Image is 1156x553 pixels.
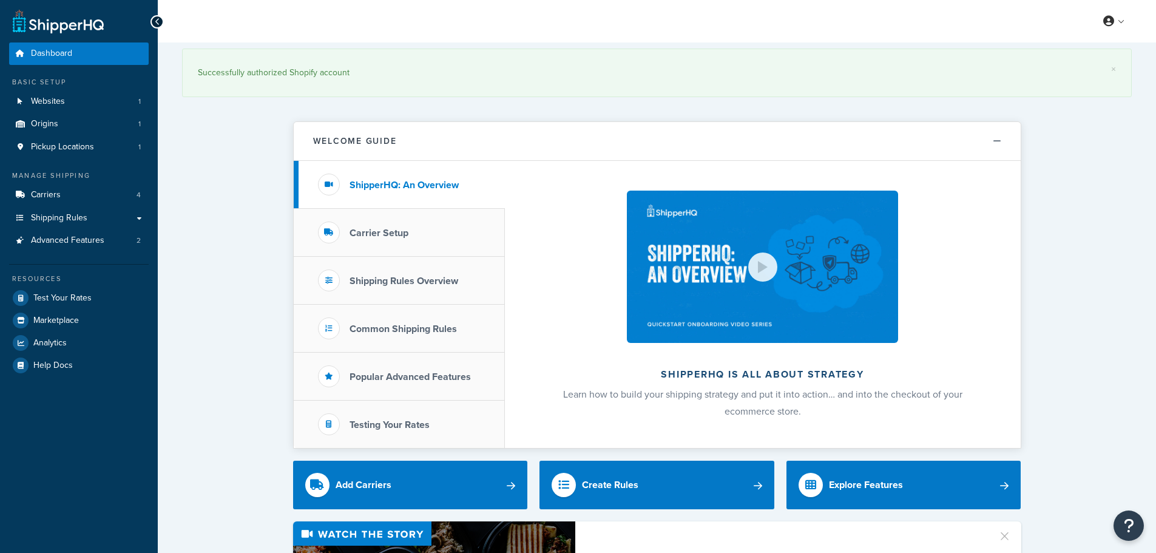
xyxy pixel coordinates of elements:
[537,369,989,380] h2: ShipperHQ is all about strategy
[31,213,87,223] span: Shipping Rules
[293,461,528,509] a: Add Carriers
[829,477,903,494] div: Explore Features
[138,97,141,107] span: 1
[582,477,638,494] div: Create Rules
[138,119,141,129] span: 1
[33,361,73,371] span: Help Docs
[9,274,149,284] div: Resources
[9,184,149,206] li: Carriers
[31,236,104,246] span: Advanced Features
[350,228,408,239] h3: Carrier Setup
[33,293,92,304] span: Test Your Rates
[33,316,79,326] span: Marketplace
[539,461,774,509] a: Create Rules
[350,324,457,334] h3: Common Shipping Rules
[9,184,149,206] a: Carriers4
[9,113,149,135] li: Origins
[33,338,67,348] span: Analytics
[1111,64,1116,74] a: ×
[350,276,458,287] h3: Shipping Rules Overview
[9,355,149,376] a: Help Docs
[9,207,149,229] a: Shipping Rules
[9,332,149,354] a: Analytics
[31,97,65,107] span: Websites
[31,119,58,129] span: Origins
[31,142,94,152] span: Pickup Locations
[9,136,149,158] a: Pickup Locations1
[9,42,149,65] a: Dashboard
[350,419,430,430] h3: Testing Your Rates
[138,142,141,152] span: 1
[137,190,141,200] span: 4
[9,90,149,113] a: Websites1
[9,287,149,309] a: Test Your Rates
[137,236,141,246] span: 2
[198,64,1116,81] div: Successfully authorized Shopify account
[31,49,72,59] span: Dashboard
[31,190,61,200] span: Carriers
[9,229,149,252] a: Advanced Features2
[9,77,149,87] div: Basic Setup
[9,90,149,113] li: Websites
[350,371,471,382] h3: Popular Advanced Features
[9,113,149,135] a: Origins1
[9,171,149,181] div: Manage Shipping
[1114,511,1144,541] button: Open Resource Center
[627,191,897,343] img: ShipperHQ is all about strategy
[9,136,149,158] li: Pickup Locations
[563,387,962,418] span: Learn how to build your shipping strategy and put it into action… and into the checkout of your e...
[336,477,391,494] div: Add Carriers
[313,137,397,146] h2: Welcome Guide
[350,180,459,191] h3: ShipperHQ: An Overview
[786,461,1021,509] a: Explore Features
[9,229,149,252] li: Advanced Features
[9,310,149,331] a: Marketplace
[294,122,1021,161] button: Welcome Guide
